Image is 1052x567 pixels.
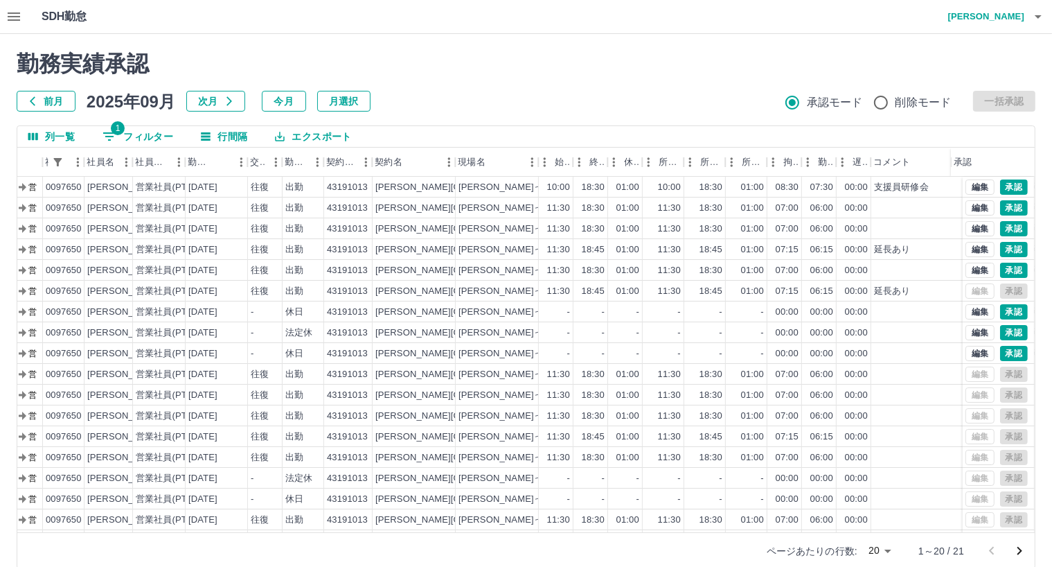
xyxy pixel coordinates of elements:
[741,202,764,215] div: 01:00
[845,181,868,194] div: 00:00
[285,223,303,236] div: 出勤
[638,152,659,173] button: メニュー
[582,223,605,236] div: 18:30
[582,202,605,215] div: 18:30
[699,181,722,194] div: 18:30
[801,148,836,177] div: 勤務
[1000,263,1028,278] button: 承認
[285,326,312,340] div: 法定休
[87,243,163,256] div: [PERSON_NAME]
[136,306,208,319] div: 営業社員(PT契約)
[845,368,868,381] div: 00:00
[87,306,163,319] div: [PERSON_NAME]
[116,152,136,173] button: メニュー
[569,152,589,173] button: メニュー
[589,148,605,177] div: 終業
[327,181,368,194] div: 43191013
[616,389,639,402] div: 01:00
[602,326,605,340] div: -
[91,126,184,147] button: フィルター表示
[28,286,37,296] text: 営
[679,152,700,173] button: メニュー
[28,224,37,234] text: 営
[87,223,163,236] div: [PERSON_NAME]
[285,148,307,177] div: 勤務区分
[251,181,269,194] div: 往復
[375,202,546,215] div: [PERSON_NAME][GEOGRAPHIC_DATA]
[965,263,995,278] button: 編集
[741,368,764,381] div: 01:00
[251,389,269,402] div: 往復
[48,152,67,172] button: フィルター表示
[87,181,163,194] div: [PERSON_NAME]
[251,202,269,215] div: 往復
[534,152,555,173] button: メニュー
[87,285,163,298] div: [PERSON_NAME]
[678,326,681,340] div: -
[810,347,833,360] div: 00:00
[582,264,605,277] div: 18:30
[265,152,286,173] button: メニュー
[375,306,546,319] div: [PERSON_NAME][GEOGRAPHIC_DATA]
[46,306,82,319] div: 0097650
[285,306,303,319] div: 休日
[567,347,570,360] div: -
[87,148,114,177] div: 社員名
[375,148,402,177] div: 契約名
[658,389,681,402] div: 11:30
[642,148,684,177] div: 所定開始
[188,306,217,319] div: [DATE]
[797,152,818,173] button: メニュー
[111,121,125,135] span: 1
[699,223,722,236] div: 18:30
[582,389,605,402] div: 18:30
[699,285,722,298] div: 18:45
[168,152,189,173] button: メニュー
[42,148,84,177] div: 社員番号
[684,148,725,177] div: 所定終業
[547,223,570,236] div: 11:30
[326,148,355,177] div: 契約コード
[602,347,605,360] div: -
[616,285,639,298] div: 01:00
[616,264,639,277] div: 01:00
[135,148,168,177] div: 社員区分
[742,148,764,177] div: 所定休憩
[547,243,570,256] div: 11:30
[658,202,681,215] div: 11:30
[767,148,801,177] div: 拘束
[438,152,459,173] button: メニュー
[965,221,995,236] button: 編集
[658,264,681,277] div: 11:30
[721,152,742,173] button: メニュー
[810,181,833,194] div: 07:30
[776,306,799,319] div: 00:00
[810,223,833,236] div: 06:00
[375,264,546,277] div: [PERSON_NAME][GEOGRAPHIC_DATA]
[46,181,82,194] div: 0097650
[458,326,585,340] div: [PERSON_NAME]っ子第2教室
[87,264,163,277] div: [PERSON_NAME]
[285,368,303,381] div: 出勤
[1000,200,1028,216] button: 承認
[636,306,639,319] div: -
[873,148,910,177] div: コメント
[458,148,485,177] div: 現場名
[327,223,368,236] div: 43191013
[853,148,868,177] div: 遅刻等
[810,326,833,340] div: 00:00
[375,223,546,236] div: [PERSON_NAME][GEOGRAPHIC_DATA]
[251,326,253,340] div: -
[954,148,972,177] div: 承認
[28,349,37,358] text: 営
[678,347,681,360] div: -
[699,202,722,215] div: 18:30
[1000,304,1028,320] button: 承認
[67,152,88,173] button: メニュー
[603,152,624,173] button: メニュー
[458,202,585,215] div: [PERSON_NAME]っ子第2教室
[547,181,570,194] div: 10:00
[285,181,303,194] div: 出勤
[845,243,868,256] div: 00:00
[678,306,681,319] div: -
